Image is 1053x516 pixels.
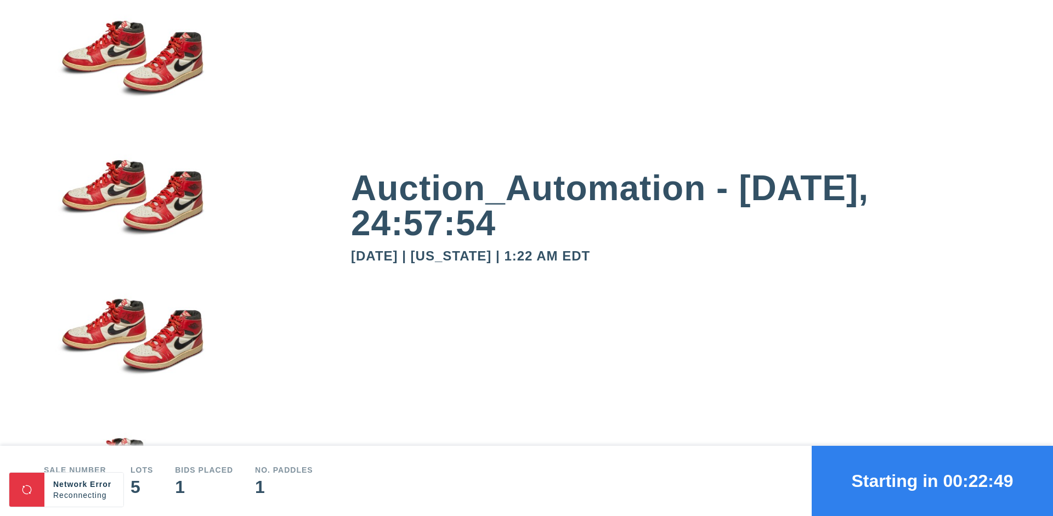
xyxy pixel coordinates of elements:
div: Reconnecting [53,490,115,501]
div: No. Paddles [255,466,313,474]
div: Network Error [53,479,115,490]
img: small [44,139,219,279]
div: [DATE] | [US_STATE] | 1:22 AM EDT [351,250,1009,263]
div: 5 [131,478,153,496]
div: Sale number [44,466,109,474]
img: small [44,278,219,417]
button: Starting in 00:22:49 [812,446,1053,516]
div: 1 [175,478,233,496]
div: 1 [255,478,313,496]
div: Lots [131,466,153,474]
div: Auction_Automation - [DATE], 24:57:54 [351,171,1009,241]
div: Bids Placed [175,466,233,474]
